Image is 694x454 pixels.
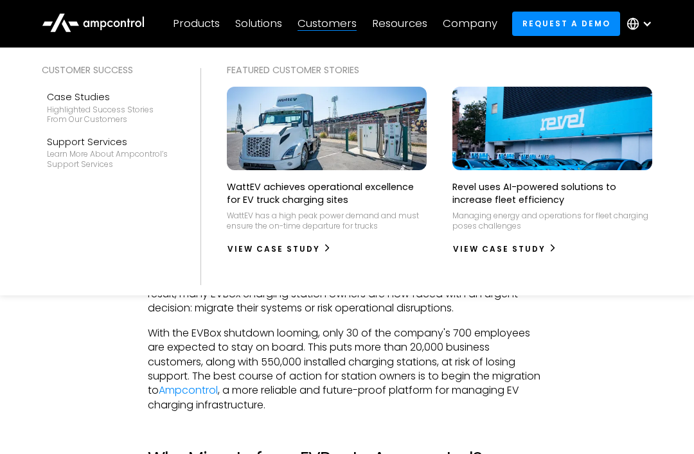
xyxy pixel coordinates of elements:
div: Customers [298,17,357,31]
div: Featured Customer Stories [227,63,652,77]
div: Solutions [235,17,282,31]
p: WattEV has a high peak power demand and must ensure the on-time departure for trucks [227,211,427,231]
div: Support Services [47,135,170,149]
div: Company [443,17,497,31]
div: Resources [372,17,427,31]
a: View Case Study [452,239,557,259]
a: View Case Study [227,239,332,259]
a: Support ServicesLearn more about Ampcontrol’s support services [42,130,175,175]
a: Case StudiesHighlighted success stories From Our Customers [42,85,175,130]
div: View Case Study [453,243,546,255]
p: With the EVBox shutdown looming, only 30 of the company's 700 employees are expected to stay on b... [148,326,546,412]
div: Products [173,17,220,31]
p: Managing energy and operations for fleet charging poses challenges [452,211,652,231]
div: Highlighted success stories From Our Customers [47,105,170,125]
p: WattEV achieves operational excellence for EV truck charging sites [227,180,427,206]
div: Case Studies [47,90,170,104]
div: Customer success [42,63,175,77]
div: View Case Study [227,243,320,255]
a: Request a demo [512,12,620,35]
p: Revel uses AI-powered solutions to increase fleet efficiency [452,180,652,206]
a: Ampcontrol [159,383,218,397]
div: Learn more about Ampcontrol’s support services [47,149,170,169]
